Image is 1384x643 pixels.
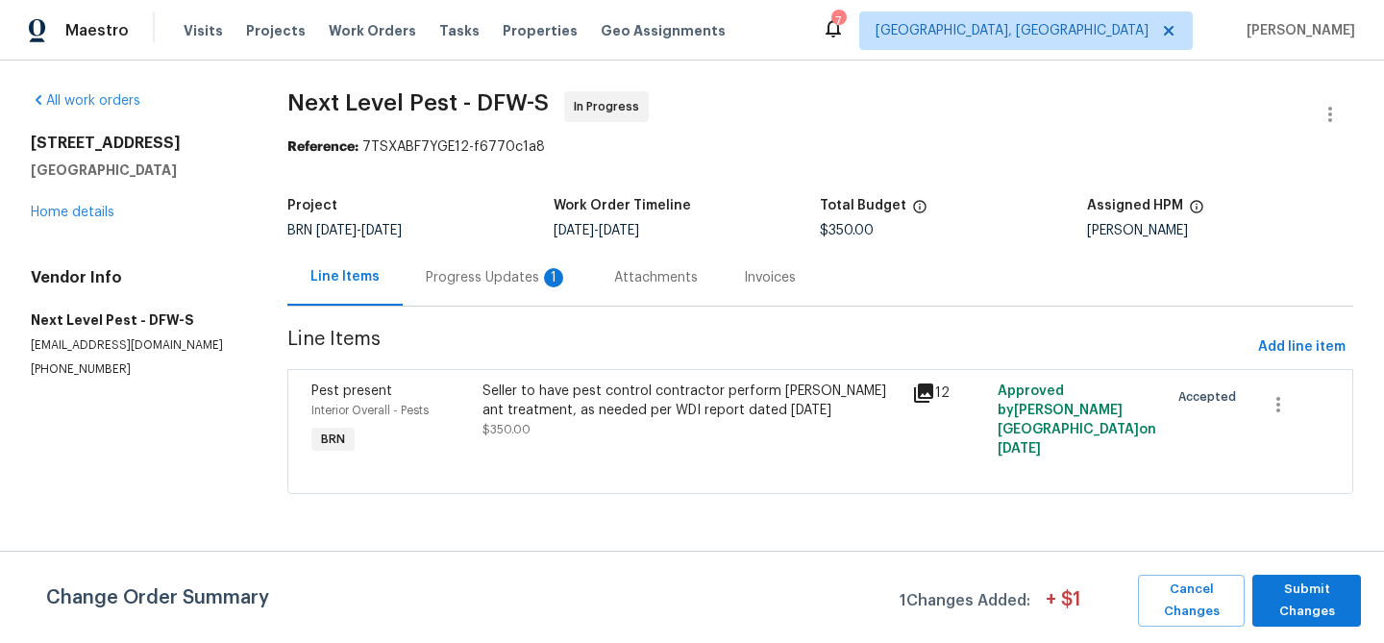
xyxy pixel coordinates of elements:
p: [PHONE_NUMBER] [31,361,241,378]
div: [PERSON_NAME] [1087,224,1353,237]
span: [DATE] [599,224,639,237]
div: Attachments [614,268,698,287]
h5: [GEOGRAPHIC_DATA] [31,161,241,180]
span: Interior Overall - Pests [311,405,429,416]
span: The total cost of line items that have been proposed by Opendoor. This sum includes line items th... [912,199,927,224]
h5: Next Level Pest - DFW-S [31,310,241,330]
span: - [316,224,402,237]
span: [GEOGRAPHIC_DATA], [GEOGRAPHIC_DATA] [876,21,1149,40]
span: - [554,224,639,237]
div: Invoices [744,268,796,287]
div: 1 [544,268,563,287]
span: BRN [313,430,353,449]
div: 12 [912,382,986,405]
h5: Project [287,199,337,212]
span: Tasks [439,24,480,37]
a: All work orders [31,94,140,108]
span: Next Level Pest - DFW-S [287,91,549,114]
span: Projects [246,21,306,40]
a: Home details [31,206,114,219]
span: Approved by [PERSON_NAME][GEOGRAPHIC_DATA] on [998,384,1156,456]
span: $350.00 [820,224,874,237]
div: Seller to have pest control contractor perform [PERSON_NAME] ant treatment, as needed per WDI rep... [482,382,900,420]
b: Reference: [287,140,358,154]
span: Add line item [1258,335,1346,359]
span: [DATE] [998,442,1041,456]
div: Line Items [310,267,380,286]
span: $350.00 [482,424,531,435]
span: [PERSON_NAME] [1239,21,1355,40]
span: [DATE] [554,224,594,237]
span: Properties [503,21,578,40]
h5: Assigned HPM [1087,199,1183,212]
h4: Vendor Info [31,268,241,287]
h5: Work Order Timeline [554,199,691,212]
span: Accepted [1178,387,1244,407]
div: 7TSXABF7YGE12-f6770c1a8 [287,137,1353,157]
span: Visits [184,21,223,40]
span: BRN [287,224,402,237]
h5: Total Budget [820,199,906,212]
button: Add line item [1250,330,1353,365]
span: [DATE] [361,224,402,237]
p: [EMAIL_ADDRESS][DOMAIN_NAME] [31,337,241,354]
span: Maestro [65,21,129,40]
span: In Progress [574,97,647,116]
h2: [STREET_ADDRESS] [31,134,241,153]
span: Geo Assignments [601,21,726,40]
div: 7 [831,12,845,31]
span: [DATE] [316,224,357,237]
div: Progress Updates [426,268,568,287]
span: The hpm assigned to this work order. [1189,199,1204,224]
span: Pest present [311,384,392,398]
span: Line Items [287,330,1250,365]
span: Work Orders [329,21,416,40]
